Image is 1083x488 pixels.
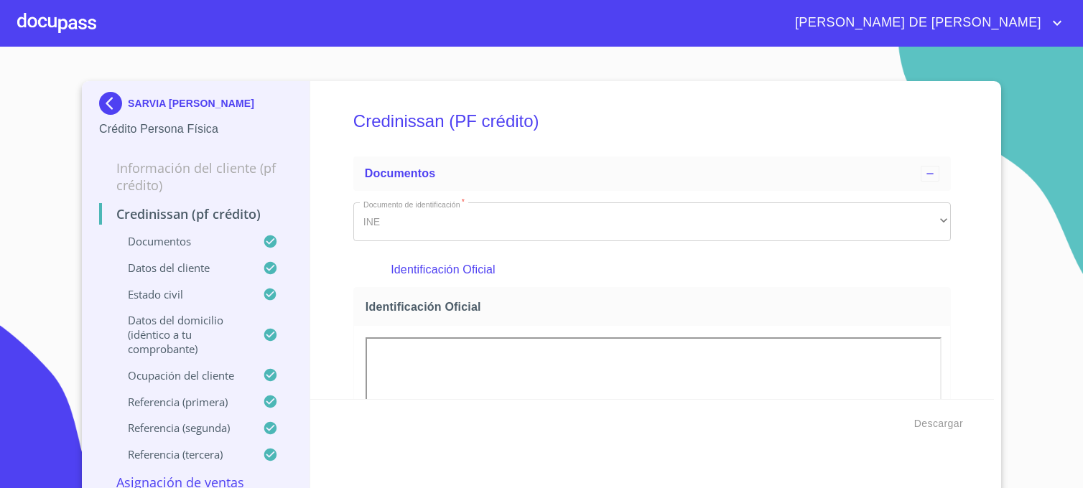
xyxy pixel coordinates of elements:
div: SARVIA [PERSON_NAME] [99,92,292,121]
span: Identificación Oficial [366,299,944,314]
button: account of current user [784,11,1066,34]
p: Documentos [99,234,263,248]
button: Descargar [908,410,969,437]
p: Identificación Oficial [391,261,913,278]
p: SARVIA [PERSON_NAME] [128,98,254,109]
p: Información del cliente (PF crédito) [99,159,292,194]
p: Referencia (tercera) [99,447,263,461]
h5: Credinissan (PF crédito) [353,92,951,151]
p: Referencia (segunda) [99,421,263,435]
p: Ocupación del Cliente [99,368,263,383]
span: [PERSON_NAME] DE [PERSON_NAME] [784,11,1049,34]
span: Documentos [365,167,435,179]
p: Estado Civil [99,287,263,301]
p: Credinissan (PF crédito) [99,205,292,222]
p: Referencia (primera) [99,395,263,409]
div: INE [353,202,951,241]
div: Documentos [353,156,951,191]
p: Crédito Persona Física [99,121,292,138]
p: Datos del domicilio (idéntico a tu comprobante) [99,313,263,356]
p: Datos del cliente [99,261,263,275]
span: Descargar [914,415,963,433]
img: Docupass spot blue [99,92,128,115]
